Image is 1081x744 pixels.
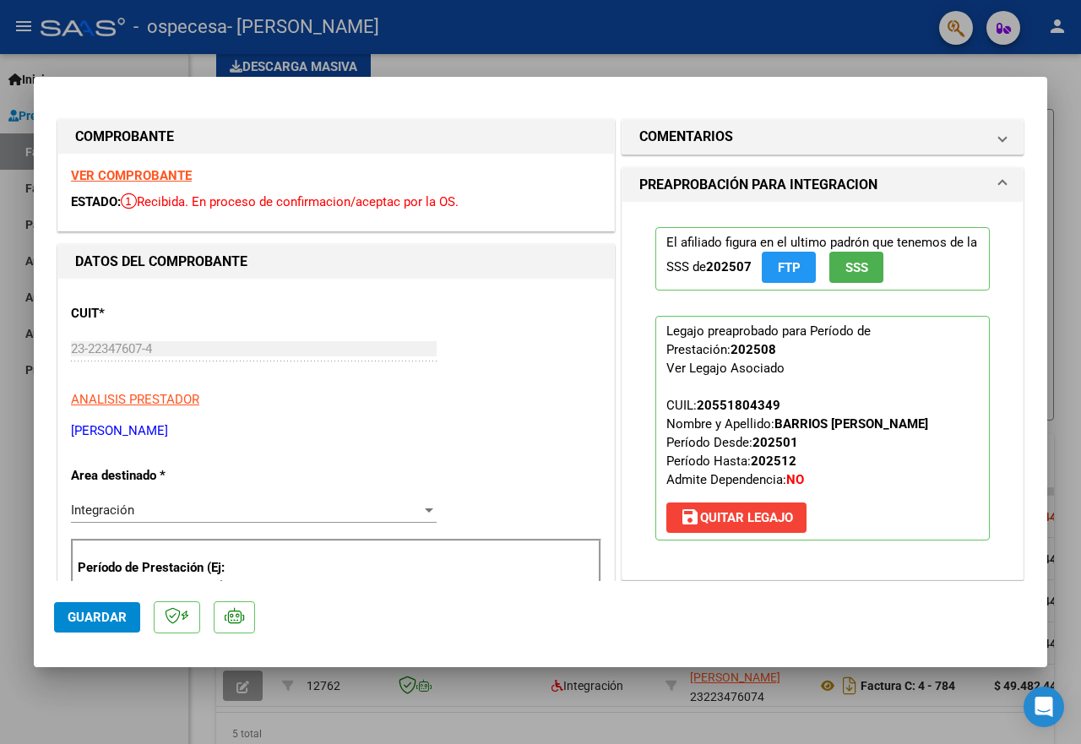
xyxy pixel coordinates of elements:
[75,253,247,269] strong: DATOS DEL COMPROBANTE
[666,502,807,533] button: Quitar Legajo
[731,342,776,357] strong: 202508
[751,453,796,469] strong: 202512
[75,128,174,144] strong: COMPROBANTE
[71,502,134,518] span: Integración
[639,175,877,195] h1: PREAPROBACIÓN PARA INTEGRACION
[666,398,928,487] span: CUIL: Nombre y Apellido: Período Desde: Período Hasta: Admite Dependencia:
[655,227,990,291] p: El afiliado figura en el ultimo padrón que tenemos de la SSS de
[786,472,804,487] strong: NO
[54,602,140,633] button: Guardar
[706,259,752,274] strong: 202507
[639,127,733,147] h1: COMENTARIOS
[680,507,700,527] mat-icon: save
[71,421,601,441] p: [PERSON_NAME]
[71,168,192,183] a: VER COMPROBANTE
[762,252,816,283] button: FTP
[71,304,230,323] p: CUIT
[666,359,785,377] div: Ver Legajo Asociado
[845,260,868,275] span: SSS
[68,610,127,625] span: Guardar
[829,252,883,283] button: SSS
[71,194,121,209] span: ESTADO:
[622,202,1023,579] div: PREAPROBACIÓN PARA INTEGRACION
[71,392,199,407] span: ANALISIS PRESTADOR
[622,120,1023,154] mat-expansion-panel-header: COMENTARIOS
[121,194,459,209] span: Recibida. En proceso de confirmacion/aceptac por la OS.
[697,396,780,415] div: 20551804349
[774,416,928,432] strong: BARRIOS [PERSON_NAME]
[71,466,230,486] p: Area destinado *
[622,168,1023,202] mat-expansion-panel-header: PREAPROBACIÓN PARA INTEGRACION
[778,260,801,275] span: FTP
[752,435,798,450] strong: 202501
[655,316,990,540] p: Legajo preaprobado para Período de Prestación:
[680,510,793,525] span: Quitar Legajo
[78,558,233,596] p: Período de Prestación (Ej: 202505 para Mayo 2025)
[1024,687,1064,727] div: Open Intercom Messenger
